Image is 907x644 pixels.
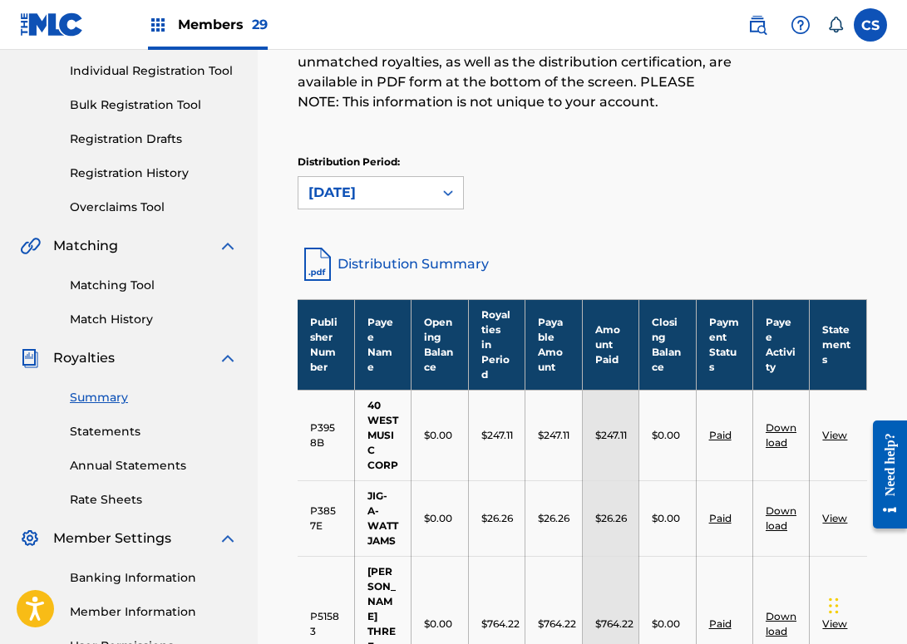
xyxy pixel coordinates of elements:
th: Payee Activity [753,299,810,390]
p: $0.00 [424,617,452,632]
iframe: Chat Widget [824,564,907,644]
img: Member Settings [20,528,40,548]
p: $247.11 [595,428,627,443]
th: Payable Amount [525,299,582,390]
th: Amount Paid [582,299,638,390]
td: JIG-A-WATT JAMS [354,480,411,556]
a: Paid [709,512,732,524]
p: $247.11 [538,428,569,443]
p: $26.26 [595,511,627,526]
p: $0.00 [424,511,452,526]
p: $0.00 [652,511,680,526]
a: Paid [709,617,732,630]
th: Opening Balance [412,299,468,390]
th: Statements [810,299,867,390]
span: Royalties [53,348,115,368]
a: Member Information [70,603,238,621]
a: View [822,512,847,524]
a: Distribution Summary [298,244,867,284]
span: Matching [53,236,118,256]
a: View [822,429,847,441]
a: Download [766,504,796,532]
th: Royalties in Period [468,299,525,390]
a: Public Search [741,8,774,42]
p: $247.11 [481,428,513,443]
div: User Menu [854,8,887,42]
a: Individual Registration Tool [70,62,238,80]
a: Match History [70,311,238,328]
a: Download [766,421,796,449]
a: Registration Drafts [70,130,238,148]
img: Royalties [20,348,40,368]
p: $0.00 [652,428,680,443]
td: P3857E [298,480,354,556]
img: help [791,15,811,35]
div: [DATE] [308,183,423,203]
td: 40 WEST MUSIC CORP [354,390,411,480]
td: P3958B [298,390,354,480]
div: Help [784,8,817,42]
a: Annual Statements [70,457,238,474]
th: Payee Name [354,299,411,390]
th: Payment Status [696,299,752,390]
th: Publisher Number [298,299,354,390]
iframe: Resource Center [860,408,907,542]
img: search [747,15,767,35]
p: $26.26 [481,511,513,526]
th: Closing Balance [639,299,696,390]
p: $0.00 [652,617,680,632]
img: Top Rightsholders [148,15,168,35]
a: Overclaims Tool [70,199,238,216]
p: $26.26 [538,511,569,526]
a: Registration History [70,165,238,182]
img: expand [218,236,238,256]
span: 29 [252,17,268,32]
img: expand [218,348,238,368]
p: Notes on blanket licensing activities and dates for historical unmatched royalties, as well as th... [298,32,736,112]
p: $764.22 [481,617,520,632]
a: Matching Tool [70,277,238,294]
div: Drag [829,581,839,631]
img: MLC Logo [20,12,84,37]
a: Download [766,610,796,637]
p: $764.22 [538,617,576,632]
p: Distribution Period: [298,155,464,170]
a: Rate Sheets [70,491,238,509]
p: $764.22 [595,617,633,632]
img: distribution-summary-pdf [298,244,338,284]
a: View [822,617,847,630]
a: Statements [70,423,238,440]
img: expand [218,528,238,548]
img: Matching [20,236,41,256]
p: $0.00 [424,428,452,443]
a: Bulk Registration Tool [70,96,238,114]
div: Notifications [827,17,844,33]
a: Summary [70,389,238,406]
a: Paid [709,429,732,441]
span: Members [178,15,268,34]
span: Member Settings [53,528,171,548]
a: Banking Information [70,569,238,587]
